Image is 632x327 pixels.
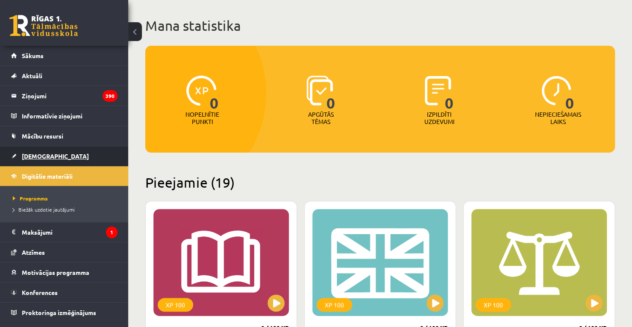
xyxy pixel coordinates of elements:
[145,17,615,34] h1: Mana statistika
[103,90,118,102] i: 390
[13,206,75,213] span: Biežāk uzdotie jautājumi
[11,262,118,282] a: Motivācijas programma
[11,222,118,242] a: Maksājumi1
[11,166,118,186] a: Digitālie materiāli
[306,76,333,106] img: icon-learned-topics-4a711ccc23c960034f471b6e78daf4a3bad4a20eaf4de84257b87e66633f6470.svg
[11,106,118,126] a: Informatīvie ziņojumi
[22,172,73,180] span: Digitālie materiāli
[11,86,118,106] a: Ziņojumi390
[11,242,118,262] a: Atzīmes
[13,206,120,213] a: Biežāk uzdotie jautājumi
[11,66,118,85] a: Aktuāli
[423,111,456,125] p: Izpildīti uzdevumi
[13,194,120,202] a: Programma
[425,76,451,106] img: icon-completed-tasks-ad58ae20a441b2904462921112bc710f1caf180af7a3daa7317a5a94f2d26646.svg
[22,268,89,276] span: Motivācijas programma
[535,111,581,125] p: Nepieciešamais laiks
[317,298,352,312] div: XP 100
[22,52,44,59] span: Sākums
[22,72,42,80] span: Aktuāli
[11,146,118,166] a: [DEMOGRAPHIC_DATA]
[22,106,118,126] legend: Informatīvie ziņojumi
[326,76,335,111] span: 0
[541,76,571,106] img: icon-clock-7be60019b62300814b6bd22b8e044499b485619524d84068768e800edab66f18.svg
[186,76,216,106] img: icon-xp-0682a9bc20223a9ccc6f5883a126b849a74cddfe5390d2b41b4391c66f2066e7.svg
[106,227,118,238] i: 1
[22,289,58,296] span: Konferences
[158,298,193,312] div: XP 100
[445,76,454,111] span: 0
[145,174,615,191] h2: Pieejamie (19)
[22,222,118,242] legend: Maksājumi
[304,111,338,125] p: Apgūtās tēmas
[22,309,96,316] span: Proktoringa izmēģinājums
[11,303,118,322] a: Proktoringa izmēģinājums
[22,86,118,106] legend: Ziņojumi
[22,248,45,256] span: Atzīmes
[22,132,63,140] span: Mācību resursi
[185,111,219,125] p: Nopelnītie punkti
[210,76,219,111] span: 0
[476,298,511,312] div: XP 100
[11,126,118,146] a: Mācību resursi
[13,195,48,202] span: Programma
[11,283,118,302] a: Konferences
[11,46,118,65] a: Sākums
[565,76,574,111] span: 0
[22,152,89,160] span: [DEMOGRAPHIC_DATA]
[9,15,78,36] a: Rīgas 1. Tālmācības vidusskola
